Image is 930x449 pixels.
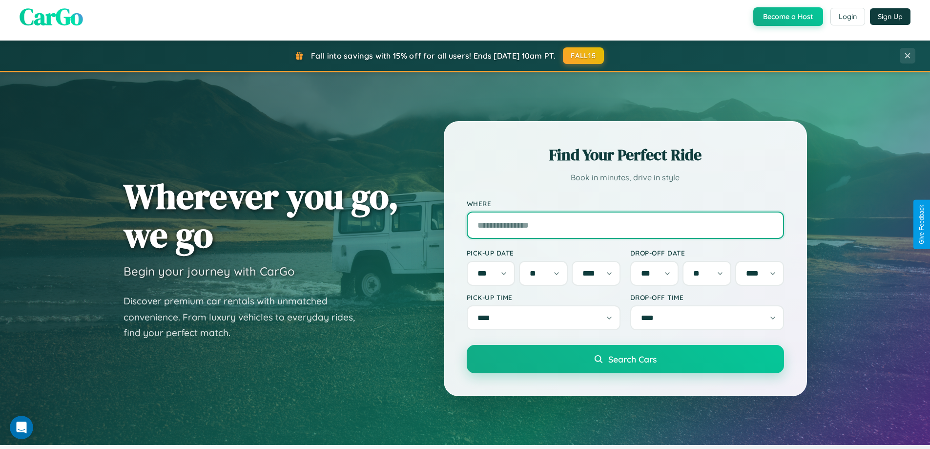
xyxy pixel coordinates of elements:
span: Fall into savings with 15% off for all users! Ends [DATE] 10am PT. [311,51,556,61]
label: Where [467,199,784,208]
iframe: Intercom live chat [10,416,33,439]
label: Pick-up Date [467,249,620,257]
h3: Begin your journey with CarGo [124,264,295,278]
div: Give Feedback [918,205,925,244]
button: Become a Host [753,7,823,26]
p: Discover premium car rentals with unmatched convenience. From luxury vehicles to everyday rides, ... [124,293,368,341]
label: Drop-off Time [630,293,784,301]
p: Book in minutes, drive in style [467,171,784,185]
button: Login [830,8,865,25]
h1: Wherever you go, we go [124,177,399,254]
label: Drop-off Date [630,249,784,257]
span: CarGo [20,0,83,33]
span: Search Cars [608,354,657,364]
label: Pick-up Time [467,293,620,301]
h2: Find Your Perfect Ride [467,144,784,166]
button: FALL15 [563,47,604,64]
button: Sign Up [870,8,910,25]
button: Search Cars [467,345,784,373]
